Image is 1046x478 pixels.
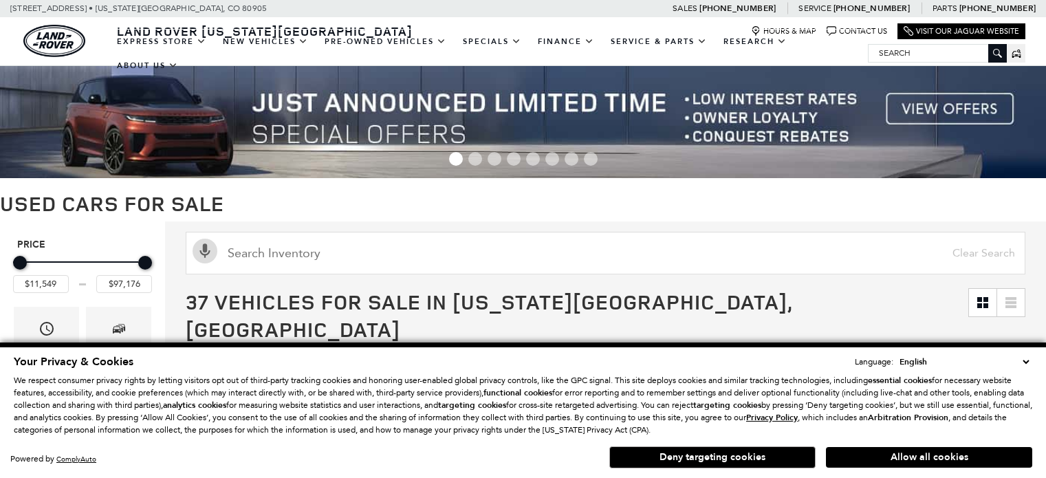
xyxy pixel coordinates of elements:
[109,23,421,39] a: Land Rover [US_STATE][GEOGRAPHIC_DATA]
[904,26,1019,36] a: Visit Our Jaguar Website
[13,256,27,270] div: Minimum Price
[14,307,79,371] div: YearYear
[507,152,521,166] span: Go to slide 4
[13,251,152,293] div: Price
[827,26,887,36] a: Contact Us
[933,3,957,13] span: Parts
[316,30,455,54] a: Pre-Owned Vehicles
[798,3,831,13] span: Service
[699,3,776,14] a: [PHONE_NUMBER]
[673,3,697,13] span: Sales
[193,239,217,263] svg: Click to toggle on voice search
[56,455,96,464] a: ComplyAuto
[746,413,798,422] a: Privacy Policy
[111,317,127,345] span: Make
[14,354,133,369] span: Your Privacy & Cookies
[23,25,85,57] a: land-rover
[896,355,1032,369] select: Language Select
[565,152,578,166] span: Go to slide 7
[186,232,1025,274] input: Search Inventory
[530,30,602,54] a: Finance
[10,3,267,13] a: [STREET_ADDRESS] • [US_STATE][GEOGRAPHIC_DATA], CO 80905
[715,30,795,54] a: Research
[17,239,148,251] h5: Price
[14,374,1032,436] p: We respect consumer privacy rights by letting visitors opt out of third-party tracking cookies an...
[455,30,530,54] a: Specials
[868,412,948,423] strong: Arbitration Provision
[869,45,1006,61] input: Search
[449,152,463,166] span: Go to slide 1
[39,317,55,345] span: Year
[109,54,186,78] a: About Us
[13,275,69,293] input: Minimum
[109,30,868,78] nav: Main Navigation
[545,152,559,166] span: Go to slide 6
[959,3,1036,14] a: [PHONE_NUMBER]
[826,447,1032,468] button: Allow all cookies
[526,152,540,166] span: Go to slide 5
[438,400,506,411] strong: targeting cookies
[584,152,598,166] span: Go to slide 8
[468,152,482,166] span: Go to slide 2
[96,275,152,293] input: Maximum
[138,256,152,270] div: Maximum Price
[109,30,215,54] a: EXPRESS STORE
[186,287,792,343] span: 37 Vehicles for Sale in [US_STATE][GEOGRAPHIC_DATA], [GEOGRAPHIC_DATA]
[855,358,893,366] div: Language:
[693,400,761,411] strong: targeting cookies
[746,412,798,423] u: Privacy Policy
[609,446,816,468] button: Deny targeting cookies
[868,375,932,386] strong: essential cookies
[23,25,85,57] img: Land Rover
[483,387,552,398] strong: functional cookies
[163,400,226,411] strong: analytics cookies
[833,3,910,14] a: [PHONE_NUMBER]
[215,30,316,54] a: New Vehicles
[488,152,501,166] span: Go to slide 3
[602,30,715,54] a: Service & Parts
[86,307,151,371] div: MakeMake
[117,23,413,39] span: Land Rover [US_STATE][GEOGRAPHIC_DATA]
[751,26,816,36] a: Hours & Map
[10,455,96,464] div: Powered by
